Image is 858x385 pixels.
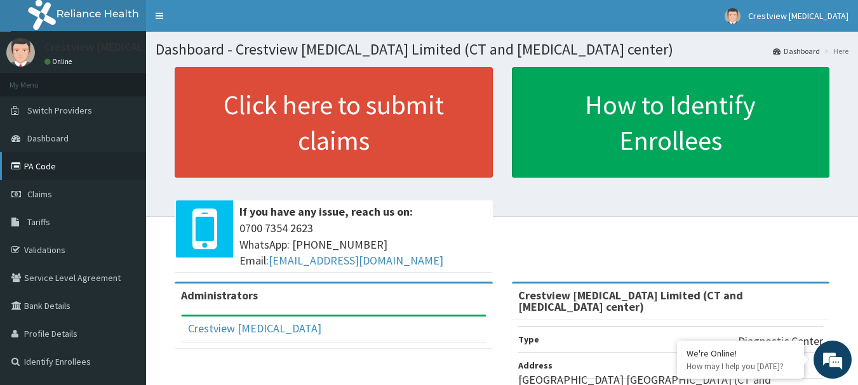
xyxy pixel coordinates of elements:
[27,133,69,144] span: Dashboard
[518,334,539,345] b: Type
[687,361,794,372] p: How may I help you today?
[738,333,823,349] p: Diagnostic Center
[27,216,50,228] span: Tariffs
[188,321,321,336] a: Crestview [MEDICAL_DATA]
[239,220,486,269] span: 0700 7354 2623 WhatsApp: [PHONE_NUMBER] Email:
[156,41,848,58] h1: Dashboard - Crestview [MEDICAL_DATA] Limited (CT and [MEDICAL_DATA] center)
[518,288,743,314] strong: Crestview [MEDICAL_DATA] Limited (CT and [MEDICAL_DATA] center)
[518,360,553,371] b: Address
[27,105,92,116] span: Switch Providers
[44,41,180,53] p: Crestview [MEDICAL_DATA]
[512,67,830,178] a: How to Identify Enrollees
[27,188,52,200] span: Claims
[269,253,443,268] a: [EMAIL_ADDRESS][DOMAIN_NAME]
[6,38,35,67] img: User Image
[175,67,493,178] a: Click here to submit claims
[44,57,75,66] a: Online
[725,8,741,24] img: User Image
[773,46,820,56] a: Dashboard
[821,46,848,56] li: Here
[687,348,794,359] div: We're Online!
[748,10,848,22] span: Crestview [MEDICAL_DATA]
[239,204,413,219] b: If you have any issue, reach us on:
[181,288,258,303] b: Administrators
